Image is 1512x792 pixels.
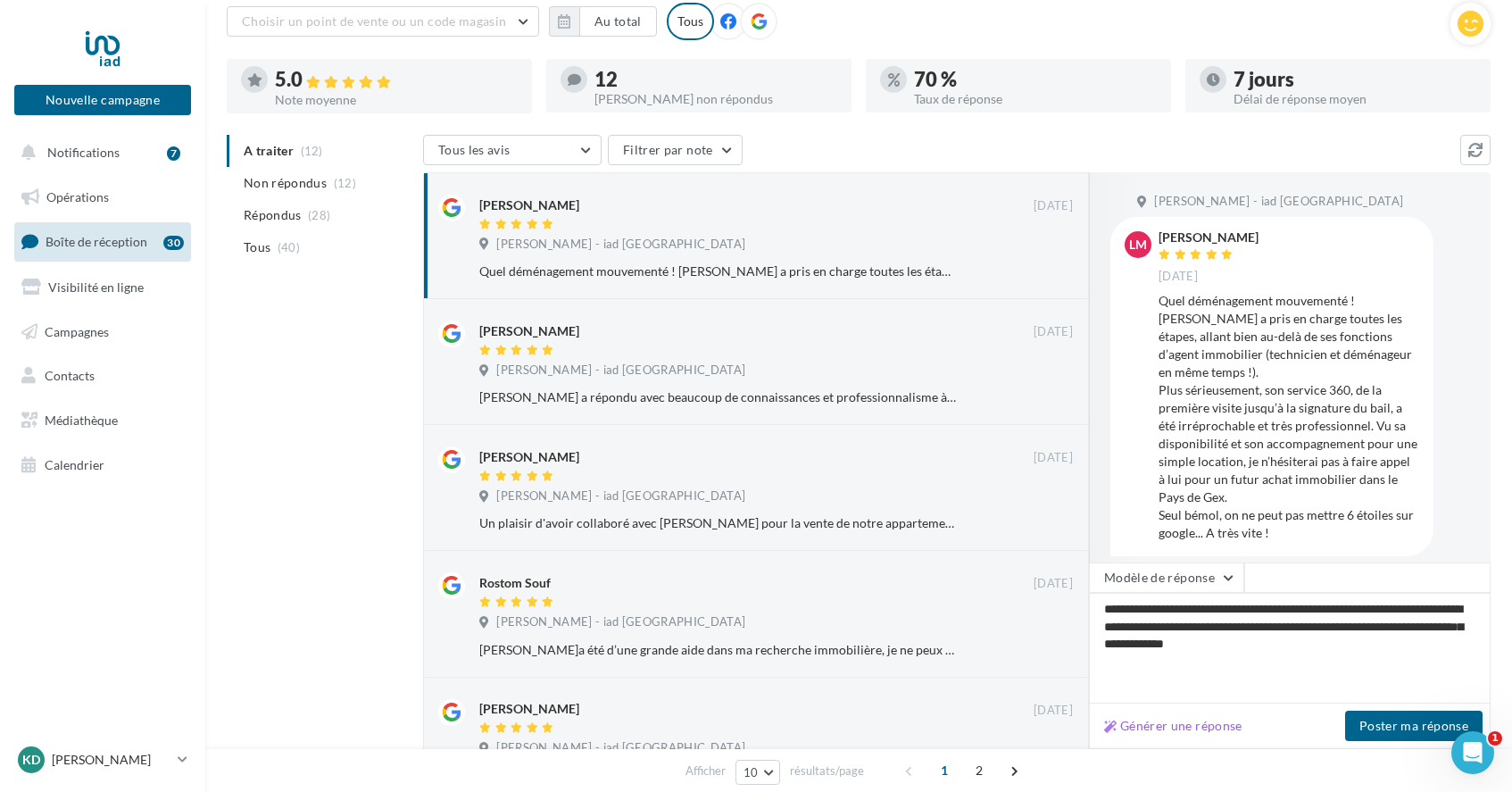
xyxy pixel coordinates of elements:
[423,135,602,165] button: Tous les avis
[790,763,864,779] span: résultats/page
[11,357,195,395] a: Contacts
[1154,194,1403,210] span: [PERSON_NAME] - iad [GEOGRAPHIC_DATA]
[1089,563,1244,593] button: Modèle de réponse
[11,313,195,351] a: Campagnes
[11,222,195,261] a: Boîte de réception30
[1451,731,1494,774] iframe: Intercom live chat
[244,206,302,224] span: Répondus
[914,70,1157,89] div: 70 %
[479,574,551,592] div: Rostom Souf
[1488,731,1502,746] span: 1
[14,743,191,777] a: KD [PERSON_NAME]
[608,135,743,165] button: Filtrer par note
[496,740,745,756] span: [PERSON_NAME] - iad [GEOGRAPHIC_DATA]
[244,238,270,256] span: Tous
[48,279,144,295] span: Visibilité en ligne
[479,641,957,659] div: [PERSON_NAME]a été d’une grande aide dans ma recherche immobilière, je ne peux que recommander ce...
[14,85,191,115] button: Nouvelle campagne
[594,70,837,89] div: 12
[45,368,95,383] span: Contacts
[1129,236,1147,254] span: LM
[334,176,356,190] span: (12)
[1097,715,1250,737] button: Générer une réponse
[479,514,957,532] div: Un plaisir d'avoir collaboré avec [PERSON_NAME] pour la vente de notre appartement, très professi...
[479,448,579,466] div: [PERSON_NAME]
[11,402,195,439] a: Médiathèque
[930,756,959,785] span: 1
[22,751,40,769] span: KD
[914,93,1157,105] div: Taux de réponse
[549,6,657,37] button: Au total
[1159,292,1419,542] div: Quel déménagement mouvementé ! [PERSON_NAME] a pris en charge toutes les étapes, allant bien au-d...
[744,765,759,779] span: 10
[1034,576,1073,592] span: [DATE]
[965,756,993,785] span: 2
[479,700,579,718] div: [PERSON_NAME]
[579,6,657,37] button: Au total
[46,189,109,204] span: Opérations
[479,388,957,406] div: [PERSON_NAME] a répondu avec beaucoup de connaissances et professionnalisme à toutes mes question...
[45,457,104,472] span: Calendrier
[167,146,180,161] div: 7
[308,208,330,222] span: (28)
[1034,198,1073,214] span: [DATE]
[227,6,539,37] button: Choisir un point de vente ou un code magasin
[1234,93,1476,105] div: Délai de réponse moyen
[479,263,957,280] div: Quel déménagement mouvementé ! [PERSON_NAME] a pris en charge toutes les étapes, allant bien au-d...
[45,323,109,338] span: Campagnes
[11,179,195,216] a: Opérations
[479,196,579,214] div: [PERSON_NAME]
[45,413,118,428] span: Médiathèque
[496,237,745,253] span: [PERSON_NAME] - iad [GEOGRAPHIC_DATA]
[1345,711,1483,741] button: Poster ma réponse
[163,236,184,250] div: 30
[1159,269,1198,285] span: [DATE]
[667,3,714,40] div: Tous
[52,751,170,769] p: [PERSON_NAME]
[11,446,195,484] a: Calendrier
[1034,450,1073,466] span: [DATE]
[278,240,300,254] span: (40)
[496,614,745,630] span: [PERSON_NAME] - iad [GEOGRAPHIC_DATA]
[479,322,579,340] div: [PERSON_NAME]
[735,760,781,785] button: 10
[496,488,745,504] span: [PERSON_NAME] - iad [GEOGRAPHIC_DATA]
[1234,70,1476,89] div: 7 jours
[275,94,518,106] div: Note moyenne
[46,234,147,249] span: Boîte de réception
[275,70,518,90] div: 5.0
[438,142,511,157] span: Tous les avis
[1034,703,1073,719] span: [DATE]
[496,363,745,379] span: [PERSON_NAME] - iad [GEOGRAPHIC_DATA]
[1034,324,1073,340] span: [DATE]
[11,134,187,171] button: Notifications 7
[242,13,506,29] span: Choisir un point de vente ou un code magasin
[1159,231,1259,244] div: [PERSON_NAME]
[47,145,120,160] span: Notifications
[685,763,726,779] span: Afficher
[594,93,837,105] div: [PERSON_NAME] non répondus
[11,269,195,306] a: Visibilité en ligne
[244,174,327,192] span: Non répondus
